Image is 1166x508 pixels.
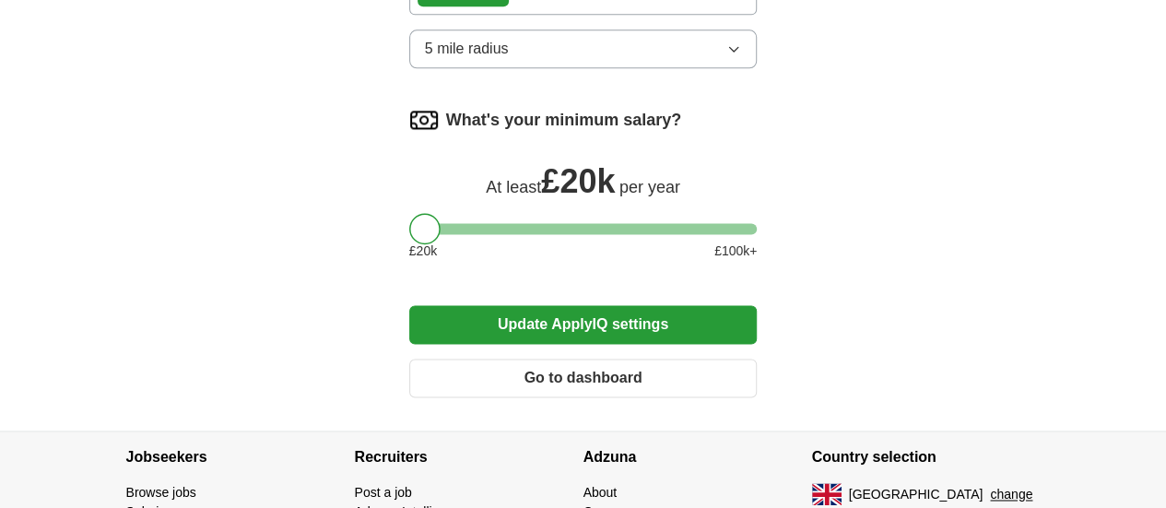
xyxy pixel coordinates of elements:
button: 5 mile radius [409,30,758,68]
button: Update ApplyIQ settings [409,305,758,344]
span: £ 20k [541,162,615,200]
img: UK flag [812,483,842,505]
label: What's your minimum salary? [446,108,681,133]
a: About [583,485,618,500]
h4: Country selection [812,431,1041,483]
a: Browse jobs [126,485,196,500]
img: salary.png [409,105,439,135]
span: At least [486,178,541,196]
span: £ 100 k+ [714,242,757,261]
a: Post a job [355,485,412,500]
span: 5 mile radius [425,38,509,60]
button: Go to dashboard [409,359,758,397]
span: per year [619,178,680,196]
button: change [990,485,1032,504]
span: £ 20 k [409,242,437,261]
span: [GEOGRAPHIC_DATA] [849,485,983,504]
